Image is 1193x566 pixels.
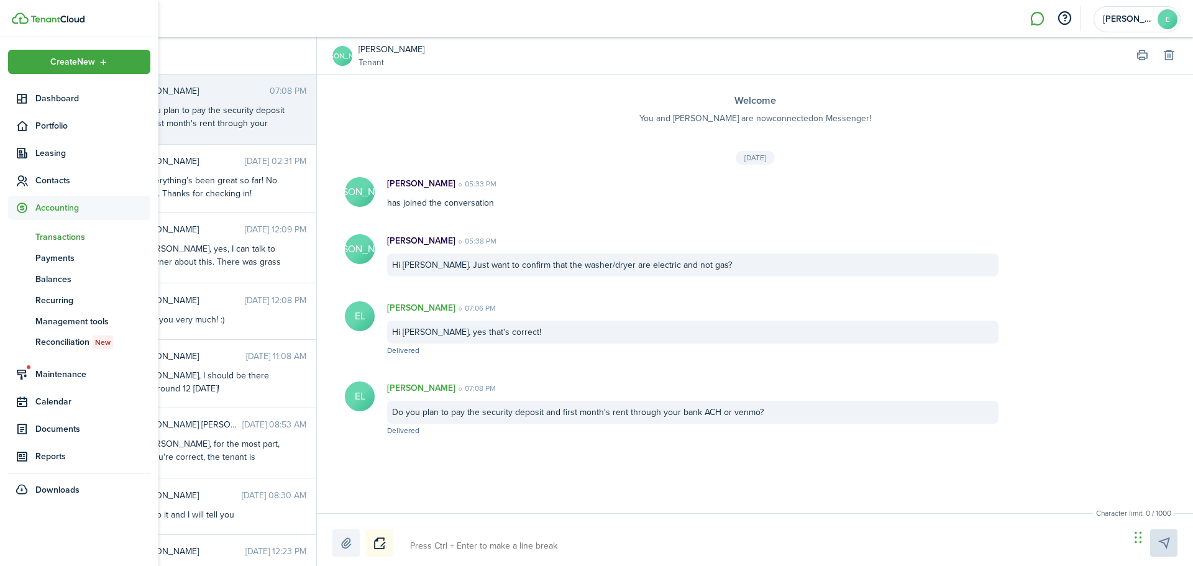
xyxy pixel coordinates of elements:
[387,234,455,247] p: [PERSON_NAME]
[455,303,496,314] time: 07:06 PM
[133,84,270,98] span: Janet Aguilar
[133,350,246,363] span: Albert Daugherty
[1135,519,1142,556] div: Drag
[8,86,150,111] a: Dashboard
[8,290,150,311] a: Recurring
[8,50,150,74] button: Open menu
[35,92,150,105] span: Dashboard
[35,201,150,214] span: Accounting
[387,301,455,314] p: [PERSON_NAME]
[8,332,150,353] a: ReconciliationNew
[8,226,150,247] a: Transactions
[345,381,375,411] avatar-text: EL
[95,337,111,348] span: New
[35,174,150,187] span: Contacts
[387,321,999,344] div: Hi [PERSON_NAME], yes that's correct!
[455,178,496,189] time: 05:33 PM
[1133,47,1151,65] button: Print
[342,112,1168,125] p: You and [PERSON_NAME] are now connected on Messenger!
[30,16,85,23] img: TenantCloud
[245,155,306,168] time: [DATE] 02:31 PM
[35,483,80,496] span: Downloads
[133,294,245,307] span: Kenjiro Nishimura
[366,529,393,557] button: Notice
[35,368,150,381] span: Maintenance
[133,242,288,334] div: Hi [PERSON_NAME], yes, I can talk to the owner about this. There was grass before the owner xeris...
[245,294,306,307] time: [DATE] 12:08 PM
[455,235,496,247] time: 05:38 PM
[133,489,242,502] span: Arlety Santiesteban Perez
[133,223,245,236] span: Samantha Martin
[133,155,245,168] span: Shannon Cox
[133,174,288,200] div: Hi, everything’s been great so far! No issues. Thanks for checking in!
[387,177,455,190] p: [PERSON_NAME]
[1160,47,1177,65] button: Delete
[345,301,375,331] avatar-text: EL
[455,383,496,394] time: 07:08 PM
[246,350,306,363] time: [DATE] 11:08 AM
[342,93,1168,109] h3: Welcome
[245,223,306,236] time: [DATE] 12:09 PM
[35,315,150,328] span: Management tools
[133,418,242,431] span: Kourtnie Michelle
[35,147,150,160] span: Leasing
[35,119,150,132] span: Portfolio
[35,395,150,408] span: Calendar
[8,444,150,468] a: Reports
[12,12,29,24] img: TenantCloud
[35,294,150,307] span: Recurring
[242,418,306,431] time: [DATE] 08:53 AM
[1158,9,1177,29] avatar-text: E
[359,56,424,69] a: Tenant
[8,268,150,290] a: Balances
[1131,506,1193,566] iframe: Chat Widget
[133,104,288,143] div: Do you plan to pay the security deposit and first month's rent through your bank ACH or venmo?
[345,177,375,207] avatar-text: [PERSON_NAME]
[270,84,306,98] time: 07:08 PM
[387,345,419,356] span: Delivered
[387,381,455,395] p: [PERSON_NAME]
[242,489,306,502] time: [DATE] 08:30 AM
[133,545,245,558] span: Theresa Brightwell
[35,231,150,244] span: Transactions
[332,46,352,66] a: [PERSON_NAME]
[387,253,999,276] div: Hi [PERSON_NAME]. Just want to confirm that the washer/dryer are electric and not gas?
[35,273,150,286] span: Balances
[133,369,288,395] div: [PERSON_NAME], I should be there right around 12 [DATE]!
[8,311,150,332] a: Management tools
[35,422,150,436] span: Documents
[1093,508,1174,519] small: Character limit: 0 / 1000
[375,177,1011,209] div: has joined the conversation
[387,425,419,436] span: Delivered
[133,313,288,326] div: Thank you very much! :)
[80,37,316,74] input: search
[133,508,288,521] div: I will do it and I will tell you
[35,252,150,265] span: Payments
[8,247,150,268] a: Payments
[387,401,999,424] div: Do you plan to pay the security deposit and first month's rent through your bank ACH or venmo?
[50,58,95,66] span: Create New
[245,545,306,558] time: [DATE] 12:23 PM
[35,450,150,463] span: Reports
[1054,8,1075,29] button: Open resource center
[1103,15,1153,24] span: Edwin
[345,234,375,264] avatar-text: [PERSON_NAME]
[736,151,775,165] div: [DATE]
[35,335,150,349] span: Reconciliation
[359,43,424,56] a: [PERSON_NAME]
